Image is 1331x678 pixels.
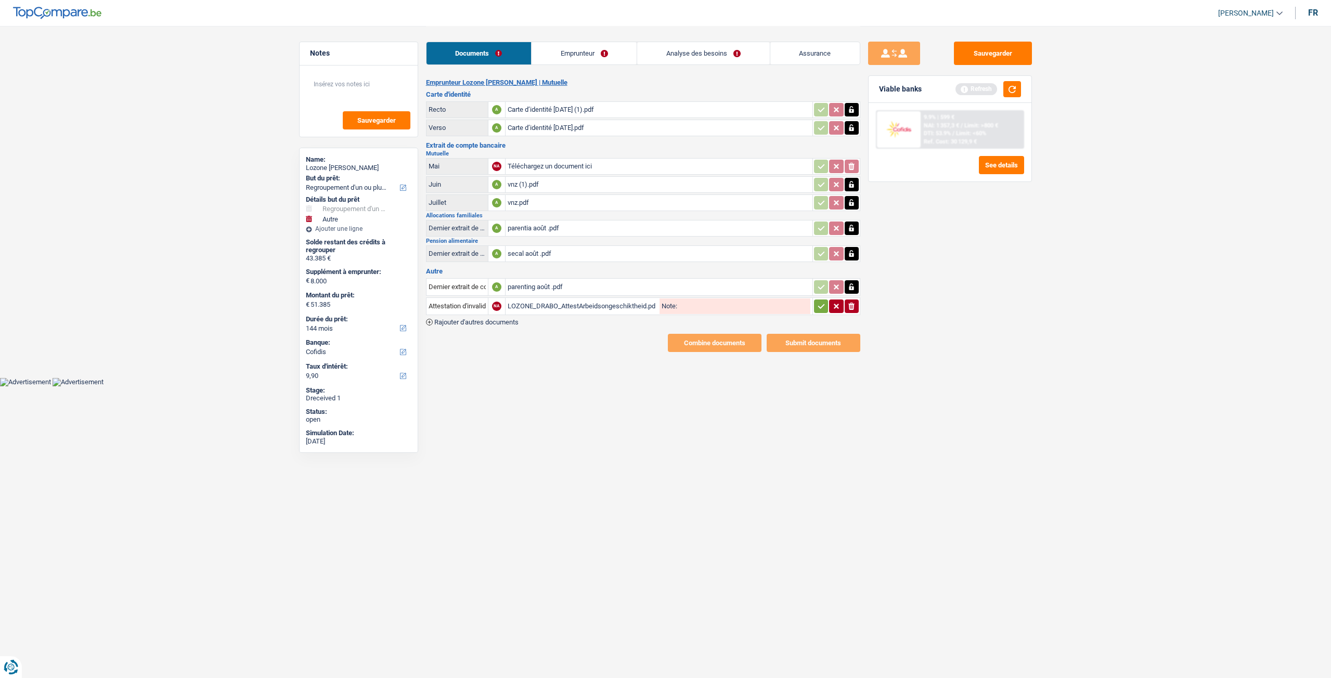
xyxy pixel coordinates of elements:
div: A [492,123,501,133]
label: Montant du prêt: [306,291,409,299]
label: Durée du prêt: [306,315,409,323]
div: 9.9% | 599 € [924,114,954,121]
div: open [306,415,411,424]
div: Stage: [306,386,411,395]
div: vnz (1).pdf [508,177,810,192]
a: Assurance [770,42,860,64]
div: A [492,105,501,114]
div: Viable banks [879,85,922,94]
button: See details [979,156,1024,174]
button: Combine documents [668,334,761,352]
div: A [492,249,501,258]
h2: Allocations familiales [426,213,860,218]
div: A [492,180,501,189]
div: NA [492,302,501,311]
h5: Notes [310,49,407,58]
div: A [492,198,501,207]
div: Solde restant des crédits à regrouper [306,238,411,254]
span: € [306,277,309,285]
div: Dreceived 1 [306,394,411,402]
label: Note: [660,303,677,309]
div: 43.385 € [306,254,411,263]
div: NA [492,162,501,171]
span: [PERSON_NAME] [1218,9,1274,18]
div: Carte d’identité [DATE].pdf [508,120,810,136]
div: Juillet [429,199,486,206]
div: Carte d’identité [DATE] (1).pdf [508,102,810,118]
a: Documents [427,42,531,64]
div: Dernier extrait de compte pour la pension alimentaire [429,250,486,257]
span: Limit: <60% [956,130,986,137]
img: TopCompare Logo [13,7,101,19]
button: Submit documents [767,334,860,352]
span: Sauvegarder [357,117,396,124]
span: NAI: 1 357,3 € [924,122,959,129]
div: A [492,282,501,292]
img: Cofidis [880,120,918,139]
span: Limit: >800 € [964,122,998,129]
label: Taux d'intérêt: [306,362,409,371]
div: Détails but du prêt [306,195,411,204]
div: Simulation Date: [306,429,411,437]
div: [DATE] [306,437,411,446]
span: / [952,130,954,137]
h3: Extrait de compte bancaire [426,142,860,149]
div: Name: [306,155,411,164]
span: € [306,301,309,309]
div: secal août .pdf [508,246,810,262]
div: Dernier extrait de compte pour vos allocations familiales [429,224,486,232]
label: But du prêt: [306,174,409,182]
div: Juin [429,180,486,188]
div: vnz.pdf [508,195,810,211]
div: LOZONE_DRABO_AttestArbeidsongeschiktheid.pdf [508,298,657,314]
div: Mai [429,162,486,170]
label: Banque: [306,338,409,347]
div: parenting août .pdf [508,279,810,295]
span: Rajouter d'autres documents [434,319,519,325]
a: [PERSON_NAME] [1210,5,1283,22]
h2: Emprunteur Lozone [PERSON_NAME] | Mutuelle [426,79,860,87]
button: Sauvegarder [954,42,1032,65]
div: Verso [429,124,486,132]
div: Ajouter une ligne [306,225,411,232]
span: / [961,122,963,129]
div: Lozone [PERSON_NAME] [306,164,411,172]
h2: Pension alimentaire [426,238,860,244]
label: Supplément à emprunter: [306,268,409,276]
h3: Carte d'identité [426,91,860,98]
span: DTI: 53.9% [924,130,951,137]
div: Ref. Cost: 30 129,9 € [924,138,977,145]
div: parentia août .pdf [508,220,810,236]
a: Analyse des besoins [637,42,769,64]
div: fr [1308,8,1318,18]
img: Advertisement [53,378,104,386]
div: Recto [429,106,486,113]
h3: Autre [426,268,860,275]
div: Refresh [955,83,997,95]
a: Emprunteur [532,42,637,64]
div: A [492,224,501,233]
h2: Mutuelle [426,151,860,157]
div: Status: [306,408,411,416]
button: Sauvegarder [343,111,410,129]
button: Rajouter d'autres documents [426,319,519,325]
